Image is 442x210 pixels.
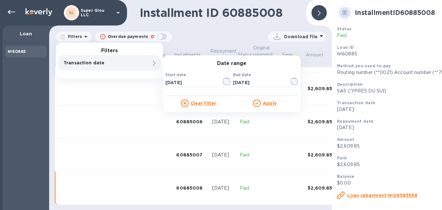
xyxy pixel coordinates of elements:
[163,61,301,67] h3: Date range
[308,85,336,92] div: $2,609.85
[8,49,26,54] b: №60885
[56,48,163,54] h3: Filters
[240,152,250,158] p: Paid
[337,156,347,160] b: Paid
[233,73,251,77] label: End date
[263,101,277,106] u: Apply
[212,119,235,125] div: [DATE]
[64,60,134,66] p: Transaction date
[355,9,435,17] b: Installment ID 60885008
[212,152,235,158] div: [DATE]
[337,45,354,50] b: Loan ID
[81,8,113,17] p: Super Glou LLC
[306,52,332,58] span: Amount
[151,33,154,40] p: 0
[337,63,391,68] b: Method you used to pay
[108,34,148,40] p: Overdue payments
[284,33,318,40] p: Download file
[95,32,172,42] button: Overdue payments0
[308,152,336,158] div: $2,609.85
[154,52,173,58] span: Type
[165,73,186,77] label: Start date
[238,52,252,58] p: Status
[347,193,418,198] u: Loan repayment №26383559
[174,52,209,58] span: Installments
[210,48,236,61] p: Repayment Date
[308,119,336,125] div: $2,609.85
[240,185,250,192] p: Paid
[174,52,201,58] p: Installments
[212,185,235,192] div: [DATE]
[8,31,44,37] p: Loan
[240,119,250,125] p: Paid
[176,119,207,125] div: 60885006
[253,45,281,65] span: Original payment amount
[26,8,52,16] img: Logo
[191,101,216,106] u: Clear filter
[337,100,375,105] b: Transaction date
[337,119,374,124] b: Repayment date
[282,52,294,58] p: Fees
[69,10,74,15] b: SL
[176,185,207,191] div: 60885008
[306,52,324,58] p: Amount
[282,52,302,58] span: Fees
[140,6,301,19] h1: Installment ID 60885008
[65,34,82,39] p: Filters
[337,82,363,87] b: Description
[337,26,351,31] b: Status
[176,152,207,158] div: 60885007
[410,179,442,210] iframe: Chat Widget
[337,174,355,179] b: Balance
[337,137,354,142] b: Amount
[308,185,336,191] div: $2,609.85
[253,45,273,65] p: Original payment amount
